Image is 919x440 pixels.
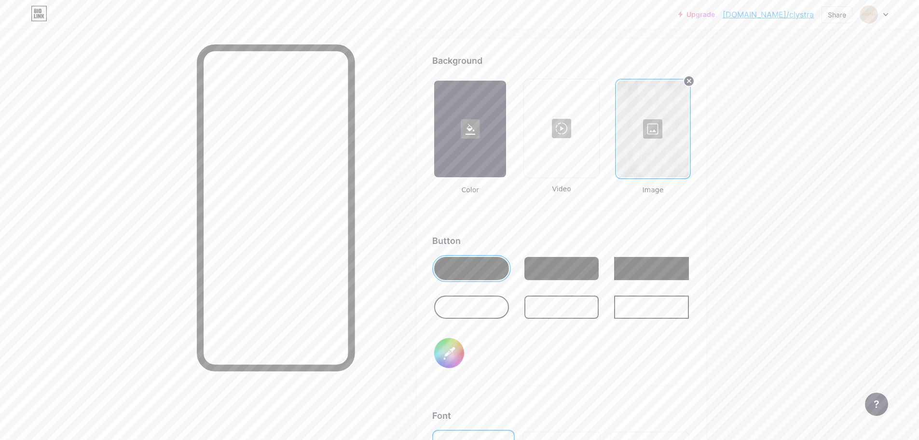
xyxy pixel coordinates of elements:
span: Color [432,185,508,195]
img: clystra [860,5,878,24]
div: Background [432,54,691,67]
span: Video [523,184,599,194]
div: Button [432,234,691,247]
span: Image [615,185,691,195]
div: Font [432,409,691,422]
div: Share [828,10,846,20]
a: [DOMAIN_NAME]/clystra [723,9,814,20]
a: Upgrade [678,11,715,18]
